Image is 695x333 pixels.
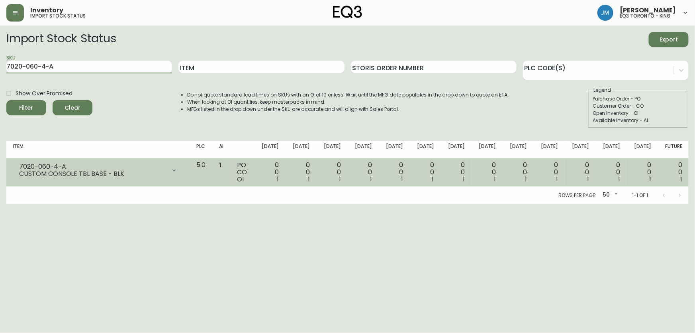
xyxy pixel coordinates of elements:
div: 0 0 [416,162,434,183]
th: [DATE] [316,141,347,158]
div: 0 0 [633,162,651,183]
span: 1 [432,175,434,184]
div: 0 0 [292,162,310,183]
li: MFGs listed in the drop down under the SKU are accurate and will align with Sales Portal. [187,106,509,113]
span: 1 [556,175,558,184]
div: 0 0 [478,162,496,183]
span: 1 [277,175,279,184]
div: 50 [599,189,619,202]
button: Clear [53,100,92,115]
th: Future [658,141,689,158]
span: 1 [401,175,403,184]
span: 1 [649,175,651,184]
span: 1 [463,175,465,184]
span: Clear [59,103,86,113]
p: Rows per page: [558,192,596,199]
img: b88646003a19a9f750de19192e969c24 [597,5,613,21]
th: [DATE] [503,141,534,158]
li: When looking at OI quantities, keep masterpacks in mind. [187,99,509,106]
th: [DATE] [533,141,564,158]
span: 1 [219,160,221,169]
div: 0 0 [323,162,341,183]
div: 0 0 [260,162,279,183]
div: 0 0 [509,162,527,183]
legend: Legend [593,87,612,94]
div: Filter [20,103,33,113]
span: Inventory [30,7,63,14]
h2: Import Stock Status [6,32,116,47]
div: 0 0 [571,162,589,183]
span: 1 [370,175,372,184]
div: 7020-060-4-ACUSTOM CONSOLE TBL BASE - BLK [13,162,184,179]
div: Purchase Order - PO [593,95,683,102]
span: Show Over Promised [16,89,72,98]
th: [DATE] [409,141,440,158]
span: 1 [525,175,527,184]
th: Item [6,141,190,158]
button: Export [649,32,689,47]
span: 1 [494,175,496,184]
td: 5.0 [190,158,213,187]
span: 1 [680,175,682,184]
div: 0 0 [447,162,465,183]
div: Open Inventory - OI [593,110,683,117]
span: OI [237,175,244,184]
th: [DATE] [564,141,595,158]
th: [DATE] [347,141,378,158]
th: [DATE] [378,141,409,158]
div: Available Inventory - AI [593,117,683,124]
div: CUSTOM CONSOLE TBL BASE - BLK [19,170,166,177]
span: [PERSON_NAME] [620,7,676,14]
th: [DATE] [472,141,503,158]
span: Export [655,35,682,45]
th: [DATE] [285,141,316,158]
img: logo [333,6,362,18]
span: 1 [339,175,341,184]
div: 7020-060-4-A [19,163,166,170]
th: AI [213,141,231,158]
th: [DATE] [440,141,472,158]
th: [DATE] [595,141,626,158]
th: [DATE] [254,141,285,158]
div: 0 0 [354,162,372,183]
div: 0 0 [602,162,620,183]
th: PLC [190,141,213,158]
div: 0 0 [385,162,403,183]
h5: import stock status [30,14,86,18]
div: Customer Order - CO [593,102,683,110]
th: [DATE] [626,141,658,158]
span: 1 [308,175,310,184]
div: 0 0 [664,162,682,183]
button: Filter [6,100,46,115]
span: 1 [618,175,620,184]
div: PO CO [237,162,248,183]
h5: eq3 toronto - king [620,14,671,18]
p: 1-1 of 1 [632,192,648,199]
span: 1 [587,175,589,184]
div: 0 0 [540,162,558,183]
li: Do not quote standard lead times on SKUs with an OI of 10 or less. Wait until the MFG date popula... [187,91,509,99]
